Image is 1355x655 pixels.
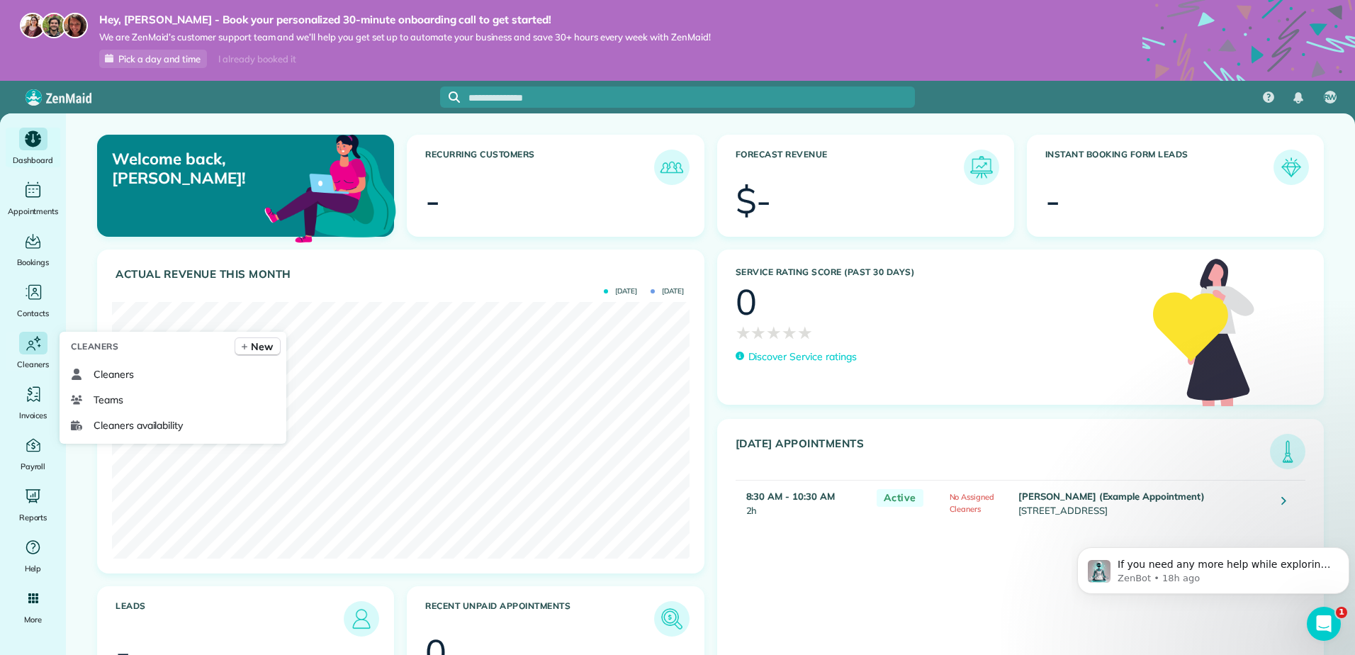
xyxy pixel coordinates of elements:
[6,434,60,474] a: Payroll
[116,601,344,637] h3: Leads
[251,340,273,354] span: New
[1283,82,1313,113] div: Notifications
[6,281,60,320] a: Contacts
[347,605,376,633] img: icon_leads-1bed01f49abd5b7fead27621c3d59655bb73ed531f8eeb49469d10e621d6b896.png
[17,357,49,371] span: Cleaners
[736,150,964,185] h3: Forecast Revenue
[116,268,690,281] h3: Actual Revenue this month
[94,367,134,381] span: Cleaners
[13,153,53,167] span: Dashboard
[440,91,460,103] button: Focus search
[425,183,440,218] div: -
[65,387,281,413] a: Teams
[62,13,88,38] img: michelle-19f622bdf1676172e81f8f8fba1fb50e276960ebfe0243fe18214015130c80e4.jpg
[1045,150,1274,185] h3: Instant Booking Form Leads
[112,150,299,187] p: Welcome back, [PERSON_NAME]!
[736,437,1271,469] h3: [DATE] Appointments
[94,418,183,432] span: Cleaners availability
[766,320,782,345] span: ★
[8,204,59,218] span: Appointments
[797,320,813,345] span: ★
[449,91,460,103] svg: Focus search
[65,413,281,438] a: Cleaners availability
[425,150,653,185] h3: Recurring Customers
[1072,517,1355,617] iframe: Intercom notifications message
[24,612,42,627] span: More
[1018,491,1205,502] strong: [PERSON_NAME] (Example Appointment)
[6,332,60,371] a: Cleaners
[950,492,995,514] span: No Assigned Cleaners
[1336,607,1347,618] span: 1
[736,183,772,218] div: $-
[19,408,47,422] span: Invoices
[604,288,637,295] span: [DATE]
[17,306,49,320] span: Contacts
[65,362,281,387] a: Cleaners
[6,179,60,218] a: Appointments
[1252,81,1355,113] nav: Main
[746,491,835,502] strong: 8:30 AM - 10:30 AM
[1015,481,1271,525] td: [STREET_ADDRESS]
[262,118,399,256] img: dashboard_welcome-42a62b7d889689a78055ac9021e634bf52bae3f8056760290aed330b23ab8690.png
[736,320,751,345] span: ★
[17,255,50,269] span: Bookings
[20,13,45,38] img: maria-72a9807cf96188c08ef61303f053569d2e2a8a1cde33d635c8a3ac13582a053d.jpg
[736,267,1140,277] h3: Service Rating score (past 30 days)
[877,489,923,507] span: Active
[6,128,60,167] a: Dashboard
[736,284,757,320] div: 0
[41,13,67,38] img: jorge-587dff0eeaa6aab1f244e6dc62b8924c3b6ad411094392a53c71c6c4a576187d.jpg
[6,383,60,422] a: Invoices
[99,13,711,27] strong: Hey, [PERSON_NAME] - Book your personalized 30-minute onboarding call to get started!
[99,31,711,43] span: We are ZenMaid’s customer support team and we’ll help you get set up to automate your business an...
[235,337,281,356] a: New
[1307,607,1341,641] iframe: Intercom live chat
[6,230,60,269] a: Bookings
[967,153,996,181] img: icon_forecast_revenue-8c13a41c7ed35a8dcfafea3cbb826a0462acb37728057bba2d056411b612bbbe.png
[6,536,60,576] a: Help
[651,288,684,295] span: [DATE]
[1274,437,1302,466] img: icon_todays_appointments-901f7ab196bb0bea1936b74009e4eb5ffbc2d2711fa7634e0d609ed5ef32b18b.png
[748,349,857,364] p: Discover Service ratings
[1277,153,1305,181] img: icon_form_leads-04211a6a04a5b2264e4ee56bc0799ec3eb69b7e499cbb523a139df1d13a81ae0.png
[99,50,207,68] a: Pick a day and time
[19,510,47,525] span: Reports
[71,340,118,354] span: Cleaners
[658,153,686,181] img: icon_recurring_customers-cf858462ba22bcd05b5a5880d41d6543d210077de5bb9ebc9590e49fd87d84ed.png
[425,601,653,637] h3: Recent unpaid appointments
[782,320,797,345] span: ★
[118,53,201,65] span: Pick a day and time
[658,605,686,633] img: icon_unpaid_appointments-47b8ce3997adf2238b356f14209ab4cced10bd1f174958f3ca8f1d0dd7fffeee.png
[736,349,857,364] a: Discover Service ratings
[750,320,766,345] span: ★
[21,459,46,474] span: Payroll
[94,393,123,407] span: Teams
[1324,92,1337,103] span: RW
[210,50,304,68] div: I already booked it
[1045,183,1060,218] div: -
[736,481,870,525] td: 2h
[25,561,42,576] span: Help
[6,485,60,525] a: Reports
